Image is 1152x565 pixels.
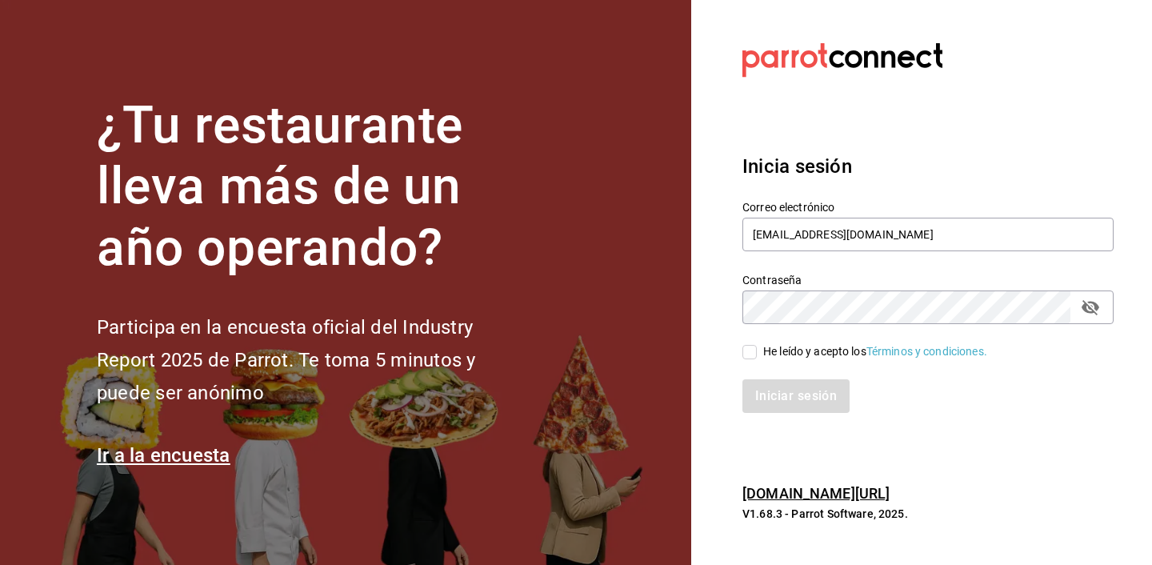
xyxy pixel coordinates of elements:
[742,274,1114,285] label: Contraseña
[742,201,1114,212] label: Correo electrónico
[97,311,529,409] h2: Participa en la encuesta oficial del Industry Report 2025 de Parrot. Te toma 5 minutos y puede se...
[97,444,230,467] a: Ir a la encuesta
[742,218,1114,251] input: Ingresa tu correo electrónico
[763,343,987,360] div: He leído y acepto los
[742,152,1114,181] h3: Inicia sesión
[97,95,529,279] h1: ¿Tu restaurante lleva más de un año operando?
[866,345,987,358] a: Términos y condiciones.
[1077,294,1104,321] button: passwordField
[742,506,1114,522] p: V1.68.3 - Parrot Software, 2025.
[742,485,890,502] a: [DOMAIN_NAME][URL]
